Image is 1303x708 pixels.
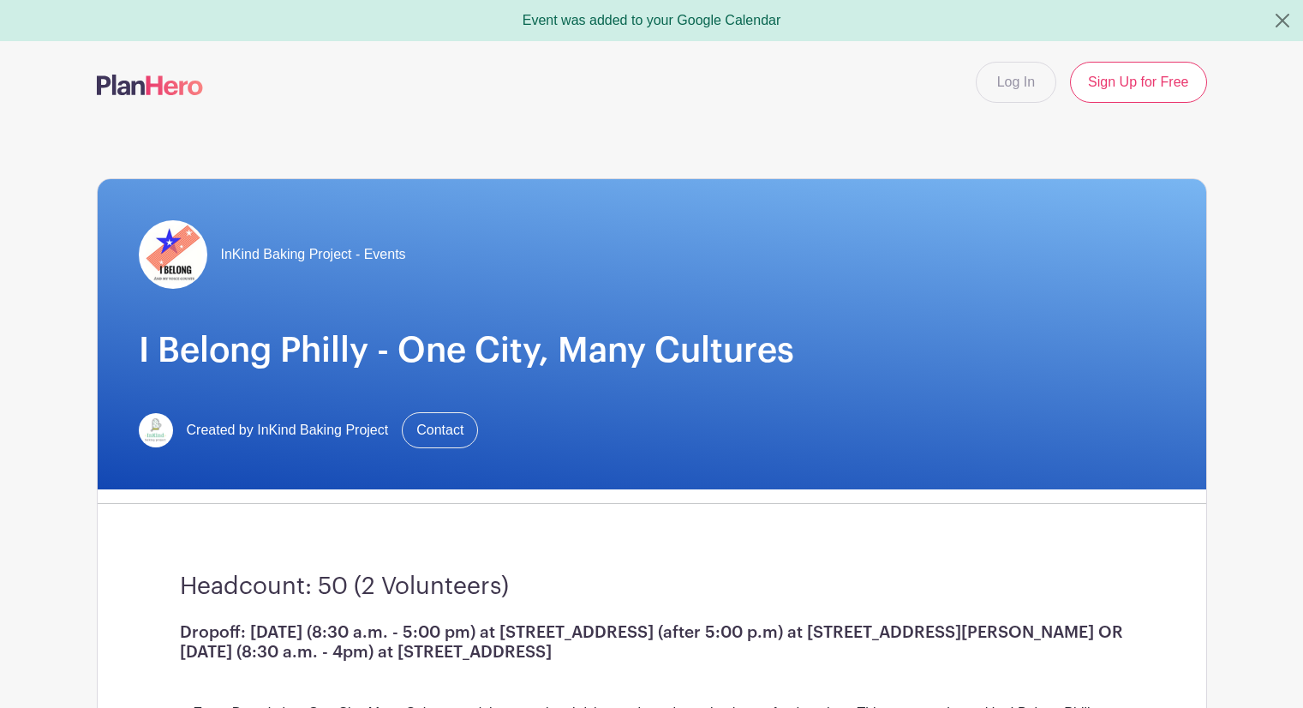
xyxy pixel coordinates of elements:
[139,330,1165,371] h1: I Belong Philly - One City, Many Cultures
[97,75,203,95] img: logo-507f7623f17ff9eddc593b1ce0a138ce2505c220e1c5a4e2b4648c50719b7d32.svg
[976,62,1056,103] a: Log In
[139,413,173,447] img: InKind-Logo.jpg
[1070,62,1206,103] a: Sign Up for Free
[187,420,389,441] span: Created by InKind Baking Project
[402,412,478,448] a: Contact
[139,220,207,289] img: Ibelong%20Philly.png
[180,573,1124,602] h3: Headcount: 50 (2 Volunteers)
[180,622,1124,662] h1: Dropoff: [DATE] (8:30 a.m. - 5:00 pm) at [STREET_ADDRESS] (after 5:00 p.m) at [STREET_ADDRESS][PE...
[221,244,406,265] span: InKind Baking Project - Events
